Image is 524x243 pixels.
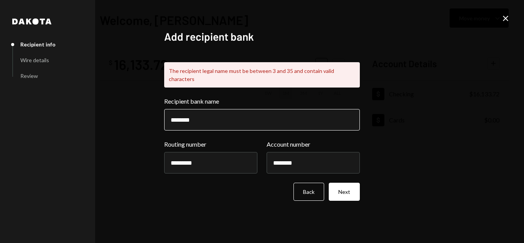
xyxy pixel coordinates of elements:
[293,183,324,201] button: Back
[164,29,360,44] h2: Add recipient bank
[267,140,360,149] label: Account number
[164,62,360,88] div: The recipient legal name must be between 3 and 35 and contain valid characters
[20,57,49,63] div: Wire details
[164,97,360,106] label: Recipient bank name
[164,140,257,149] label: Routing number
[329,183,360,201] button: Next
[20,73,38,79] div: Review
[20,41,56,48] div: Recipient info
